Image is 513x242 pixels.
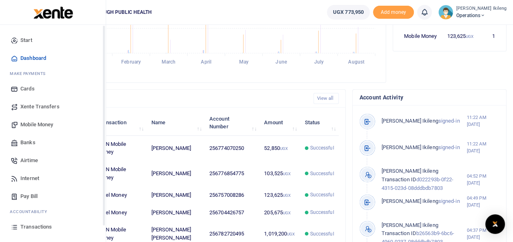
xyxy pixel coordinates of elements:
a: Mobile Money [7,116,99,134]
small: 04:37 PM [DATE] [467,227,500,241]
span: UGX 773,950 [333,8,364,16]
span: Transaction ID [381,176,416,183]
td: MTN Mobile Money [93,136,147,161]
small: [PERSON_NAME] Ikileng [456,5,506,12]
a: Pay Bill [7,187,99,205]
small: UGX [283,211,291,215]
span: Internet [20,174,39,183]
tspan: February [121,59,141,65]
h4: Account Activity [359,93,500,102]
th: Status: activate to sort column ascending [300,110,339,135]
a: Dashboard [7,49,99,67]
small: 11:22 AM [DATE] [467,114,500,128]
th: Amount: activate to sort column ascending [260,110,300,135]
span: Airtime [20,156,38,165]
li: Toup your wallet [373,6,414,19]
span: [PERSON_NAME] Ikileng [381,222,438,228]
tspan: March [162,59,176,65]
span: [PERSON_NAME] Ikileng [381,118,438,124]
a: Transactions [7,218,99,236]
span: Xente Transfers [20,103,60,111]
small: 04:49 PM [DATE] [467,195,500,209]
p: signed-in [381,117,466,125]
li: Wallet ballance [324,5,373,20]
span: Mobile Money [20,121,53,129]
a: Cards [7,80,99,98]
span: Successful [310,191,334,198]
span: Start [20,36,32,44]
tspan: June [275,59,287,65]
img: profile-user [438,5,453,20]
span: Operations [456,12,506,19]
span: Banks [20,139,36,147]
span: [PERSON_NAME] Ikileng [381,144,438,150]
td: Airtel Money [93,186,147,204]
td: 123,625 [442,27,478,44]
span: ake Payments [14,70,46,77]
tspan: July [314,59,323,65]
span: Transaction ID [381,230,416,236]
td: 256776854775 [205,161,260,186]
span: Cards [20,85,35,93]
td: [PERSON_NAME] [147,161,204,186]
p: signed-in [381,197,466,206]
tspan: May [239,59,248,65]
a: Banks [7,134,99,152]
small: 04:52 PM [DATE] [467,173,500,187]
p: d022293b-0f22-4315-023d-08dddbdb7803 [381,167,466,192]
td: 205,675 [260,204,300,221]
small: UGX [283,193,291,198]
td: 52,850 [260,136,300,161]
a: Internet [7,169,99,187]
a: profile-user [PERSON_NAME] Ikileng Operations [438,5,506,20]
a: Add money [373,9,414,15]
th: Transaction: activate to sort column ascending [93,110,147,135]
td: Airtel Money [93,204,147,221]
span: Successful [310,209,334,216]
a: logo-small logo-large logo-large [33,9,73,15]
a: UGX 773,950 [327,5,370,20]
td: 256704426757 [205,204,260,221]
a: View all [313,93,339,104]
li: Ac [7,205,99,218]
small: 11:22 AM [DATE] [467,141,500,154]
span: Transactions [20,223,52,231]
small: UGX [283,172,291,176]
li: M [7,67,99,80]
span: [PERSON_NAME] Ikileng [381,168,438,174]
td: [PERSON_NAME] [147,204,204,221]
h4: Recent Transactions [38,94,307,103]
tspan: April [201,59,211,65]
span: [PERSON_NAME] Ikileng [381,198,438,204]
span: Successful [310,170,334,177]
td: 123,625 [260,186,300,204]
span: Successful [310,230,334,238]
td: 256774070250 [205,136,260,161]
th: Name: activate to sort column ascending [147,110,204,135]
th: Account Number: activate to sort column ascending [205,110,260,135]
span: Add money [373,6,414,19]
td: MTN Mobile Money [93,161,147,186]
a: Airtime [7,152,99,169]
span: Dashboard [20,54,46,62]
p: signed-in [381,143,466,152]
td: [PERSON_NAME] [147,136,204,161]
a: Xente Transfers [7,98,99,116]
small: UGX [280,146,288,151]
tspan: August [348,59,364,65]
span: Successful [310,144,334,152]
td: [PERSON_NAME] [147,186,204,204]
td: 1 [478,27,500,44]
td: Mobile Money [400,27,442,44]
img: logo-large [33,7,73,19]
div: Open Intercom Messenger [485,214,505,234]
td: 256757008286 [205,186,260,204]
td: 103,525 [260,161,300,186]
small: UGX [466,34,473,39]
span: countability [16,209,47,215]
a: Start [7,31,99,49]
span: Pay Bill [20,192,38,200]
